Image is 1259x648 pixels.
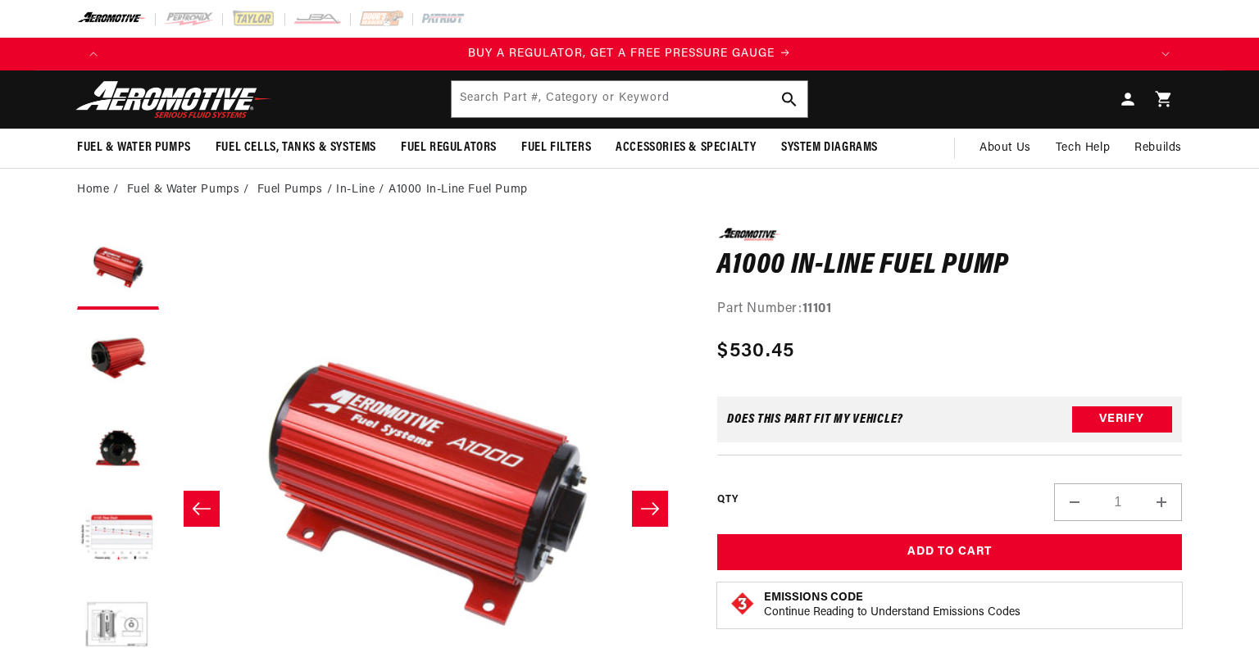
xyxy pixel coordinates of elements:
[521,139,591,156] span: Fuel Filters
[727,413,903,426] div: Does This part fit My vehicle?
[71,80,276,119] img: Aeromotive
[110,45,1149,63] div: 1 of 4
[257,181,323,199] a: Fuel Pumps
[184,491,220,527] button: Slide left
[77,318,159,400] button: Load image 2 in gallery view
[717,493,738,507] label: QTY
[717,337,794,366] span: $530.45
[781,139,878,156] span: System Diagrams
[110,45,1149,63] div: Announcement
[216,139,376,156] span: Fuel Cells, Tanks & Systems
[1134,139,1182,157] span: Rebuilds
[203,129,389,167] summary: Fuel Cells, Tanks & Systems
[389,181,528,199] li: A1000 In-Line Fuel Pump
[979,142,1031,154] span: About Us
[401,139,497,156] span: Fuel Regulators
[771,81,807,117] button: Search Part #, Category or Keyword
[77,181,1182,199] nav: breadcrumbs
[65,129,203,167] summary: Fuel & Water Pumps
[632,491,668,527] button: Slide right
[616,139,757,156] span: Accessories & Specialty
[77,498,159,580] button: Load image 4 in gallery view
[1072,406,1172,433] button: Verify
[1149,38,1182,70] button: Translation missing: en.sections.announcements.next_announcement
[452,81,807,117] input: Search Part #, Category or Keyword
[717,253,1182,279] h1: A1000 In-Line Fuel Pump
[77,139,191,156] span: Fuel & Water Pumps
[468,48,775,60] span: BUY A REGULATOR, GET A FREE PRESSURE GAUGE
[77,38,110,70] button: Translation missing: en.sections.announcements.previous_announcement
[77,181,109,199] a: Home
[336,181,389,199] li: In-Line
[509,129,603,167] summary: Fuel Filters
[967,129,1043,168] a: About Us
[77,408,159,490] button: Load image 3 in gallery view
[1122,129,1194,168] summary: Rebuilds
[802,302,832,315] strong: 11101
[717,534,1182,571] button: Add to Cart
[127,181,240,199] a: Fuel & Water Pumps
[764,605,1020,620] p: Continue Reading to Understand Emissions Codes
[1056,139,1110,157] span: Tech Help
[764,591,1020,620] button: Emissions CodeContinue Reading to Understand Emissions Codes
[769,129,890,167] summary: System Diagrams
[1043,129,1122,168] summary: Tech Help
[36,38,1223,70] slideshow-component: Translation missing: en.sections.announcements.announcement_bar
[389,129,509,167] summary: Fuel Regulators
[110,45,1149,63] a: BUY A REGULATOR, GET A FREE PRESSURE GAUGE
[717,299,1182,320] div: Part Number:
[603,129,769,167] summary: Accessories & Specialty
[764,591,863,604] strong: Emissions Code
[729,591,756,617] img: Emissions code
[77,228,159,310] button: Load image 1 in gallery view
